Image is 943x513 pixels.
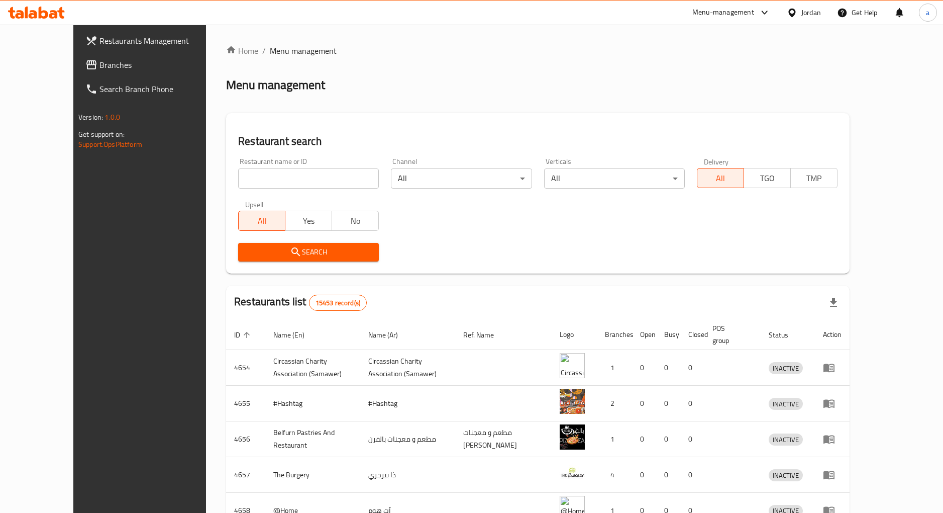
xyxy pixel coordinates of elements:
[597,457,632,493] td: 4
[680,350,704,386] td: 0
[226,45,258,57] a: Home
[265,421,360,457] td: Belfurn Pastries And Restaurant
[769,329,801,341] span: Status
[78,111,103,124] span: Version:
[823,362,842,374] div: Menu
[632,421,656,457] td: 0
[801,7,821,18] div: Jordan
[309,298,366,308] span: 15453 record(s)
[656,421,680,457] td: 0
[368,329,411,341] span: Name (Ar)
[744,168,791,188] button: TGO
[360,386,455,421] td: #Hashtag
[238,168,379,189] input: Search for restaurant name or ID..
[77,53,231,77] a: Branches
[226,421,265,457] td: 4656
[815,319,850,350] th: Action
[795,171,833,186] span: TMP
[226,457,265,493] td: 4657
[769,434,803,446] span: INACTIVE
[597,421,632,457] td: 1
[238,243,379,262] button: Search
[360,457,455,493] td: ذا بيرجري
[560,460,585,485] img: The Burgery
[99,83,223,95] span: Search Branch Phone
[632,319,656,350] th: Open
[243,214,281,228] span: All
[821,291,846,315] div: Export file
[360,421,455,457] td: مطعم و معجنات بالفرن
[560,389,585,414] img: #Hashtag
[632,350,656,386] td: 0
[360,350,455,386] td: ​Circassian ​Charity ​Association​ (Samawer)
[597,319,632,350] th: Branches
[238,211,285,231] button: All
[544,168,685,189] div: All
[463,329,507,341] span: Ref. Name
[680,319,704,350] th: Closed
[680,457,704,493] td: 0
[769,434,803,446] div: INACTIVE
[790,168,837,188] button: TMP
[391,168,532,189] div: All
[680,421,704,457] td: 0
[823,433,842,445] div: Menu
[245,201,264,208] label: Upsell
[656,386,680,421] td: 0
[99,35,223,47] span: Restaurants Management
[704,158,729,165] label: Delivery
[455,421,552,457] td: مطعم و معجنات [PERSON_NAME]
[769,398,803,410] div: INACTIVE
[226,45,850,57] nav: breadcrumb
[769,470,803,481] span: INACTIVE
[265,386,360,421] td: #Hashtag
[748,171,787,186] span: TGO
[273,329,318,341] span: Name (En)
[712,322,749,347] span: POS group
[77,29,231,53] a: Restaurants Management
[769,398,803,410] span: INACTIVE
[285,211,332,231] button: Yes
[77,77,231,101] a: Search Branch Phone
[262,45,266,57] li: /
[78,128,125,141] span: Get support on:
[336,214,375,228] span: No
[104,111,120,124] span: 1.0.0
[265,457,360,493] td: The Burgery
[560,353,585,378] img: ​Circassian ​Charity ​Association​ (Samawer)
[632,457,656,493] td: 0
[226,350,265,386] td: 4654
[78,138,142,151] a: Support.OpsPlatform
[234,294,367,311] h2: Restaurants list
[560,424,585,450] img: Belfurn Pastries And Restaurant
[265,350,360,386] td: ​Circassian ​Charity ​Association​ (Samawer)
[823,397,842,409] div: Menu
[226,77,325,93] h2: Menu management
[701,171,740,186] span: All
[289,214,328,228] span: Yes
[769,363,803,374] span: INACTIVE
[692,7,754,19] div: Menu-management
[823,469,842,481] div: Menu
[926,7,929,18] span: a
[99,59,223,71] span: Branches
[332,211,379,231] button: No
[597,350,632,386] td: 1
[246,246,371,259] span: Search
[234,329,253,341] span: ID
[226,386,265,421] td: 4655
[632,386,656,421] td: 0
[697,168,744,188] button: All
[680,386,704,421] td: 0
[597,386,632,421] td: 2
[270,45,337,57] span: Menu management
[552,319,597,350] th: Logo
[656,350,680,386] td: 0
[656,319,680,350] th: Busy
[309,295,367,311] div: Total records count
[656,457,680,493] td: 0
[238,134,837,149] h2: Restaurant search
